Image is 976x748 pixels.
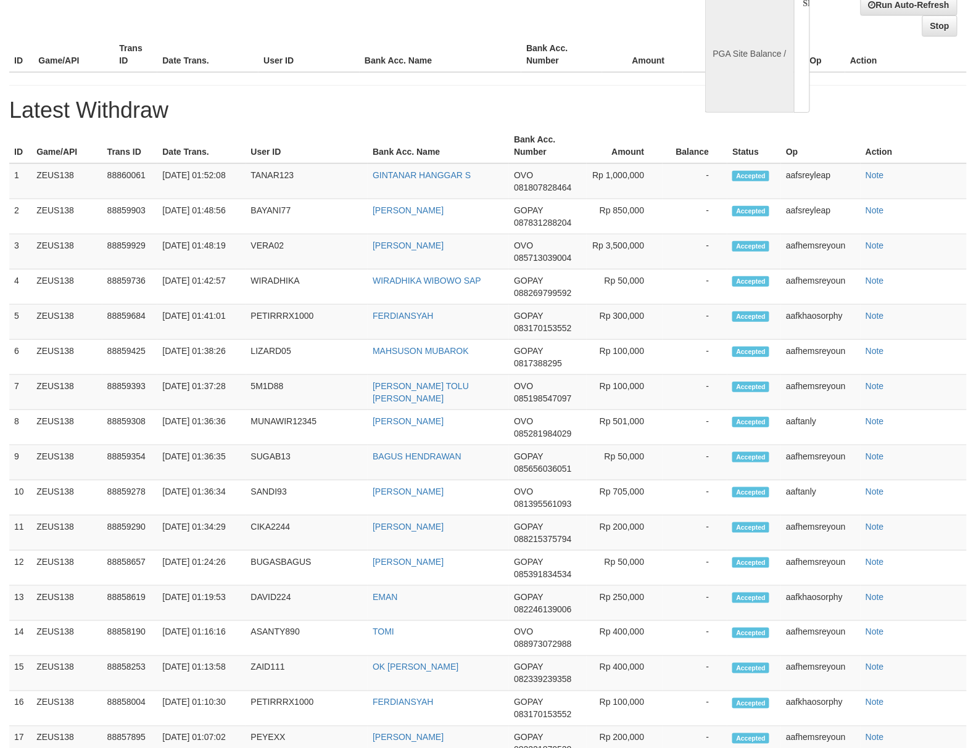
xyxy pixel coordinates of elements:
a: Note [866,311,884,321]
th: Bank Acc. Number [509,128,586,163]
th: Trans ID [102,128,158,163]
td: ZEUS138 [31,656,102,691]
td: Rp 3,500,000 [587,234,663,269]
td: aafhemsreyoun [781,516,861,551]
td: ZEUS138 [31,586,102,621]
td: [DATE] 01:48:19 [157,234,246,269]
a: Note [866,662,884,672]
td: MUNAWIR12345 [246,410,368,445]
td: aaftanly [781,480,861,516]
td: 88859903 [102,199,158,234]
td: 14 [9,621,31,656]
td: ZEUS138 [31,269,102,305]
span: GOPAY [514,346,543,356]
a: [PERSON_NAME] [373,240,444,250]
th: Action [845,37,967,72]
td: [DATE] 01:16:16 [157,621,246,656]
td: aafhemsreyoun [781,551,861,586]
td: ZEUS138 [31,375,102,410]
span: Accepted [732,241,769,252]
a: [PERSON_NAME] [373,733,444,742]
td: 15 [9,656,31,691]
td: 88859393 [102,375,158,410]
td: Rp 501,000 [587,410,663,445]
td: [DATE] 01:19:53 [157,586,246,621]
td: - [663,163,727,199]
td: - [663,410,727,445]
span: Accepted [732,593,769,603]
span: GOPAY [514,733,543,742]
span: 088269799592 [514,288,571,298]
td: - [663,234,727,269]
td: aafhemsreyoun [781,269,861,305]
td: [DATE] 01:37:28 [157,375,246,410]
a: Note [866,276,884,286]
a: Note [866,733,884,742]
span: Accepted [732,628,769,638]
span: 085656036051 [514,464,571,474]
th: ID [9,37,33,72]
td: [DATE] 01:34:29 [157,516,246,551]
td: aafkhaosorphy [781,586,861,621]
span: Accepted [732,452,769,462]
td: 8 [9,410,31,445]
td: 88858619 [102,586,158,621]
td: [DATE] 01:42:57 [157,269,246,305]
th: Date Trans. [157,37,258,72]
th: Bank Acc. Name [368,128,509,163]
a: EMAN [373,592,397,602]
td: - [663,269,727,305]
td: [DATE] 01:52:08 [157,163,246,199]
td: - [663,445,727,480]
td: 88858004 [102,691,158,726]
th: Game/API [31,128,102,163]
span: GOPAY [514,311,543,321]
td: Rp 50,000 [587,551,663,586]
td: 88859354 [102,445,158,480]
span: Accepted [732,206,769,216]
td: 88859736 [102,269,158,305]
td: Rp 300,000 [587,305,663,340]
th: Balance [663,128,727,163]
td: Rp 50,000 [587,445,663,480]
td: [DATE] 01:36:34 [157,480,246,516]
td: 88858190 [102,621,158,656]
td: 88860061 [102,163,158,199]
td: 2 [9,199,31,234]
td: BAYANI77 [246,199,368,234]
td: ZEUS138 [31,551,102,586]
span: GOPAY [514,557,543,567]
td: 12 [9,551,31,586]
a: Note [866,381,884,391]
th: Bank Acc. Name [360,37,521,72]
td: 16 [9,691,31,726]
span: GOPAY [514,276,543,286]
td: ZEUS138 [31,621,102,656]
td: [DATE] 01:10:30 [157,691,246,726]
span: Accepted [732,171,769,181]
td: - [663,480,727,516]
td: Rp 250,000 [587,586,663,621]
td: 88859278 [102,480,158,516]
th: Status [727,128,781,163]
td: - [663,305,727,340]
td: 88858657 [102,551,158,586]
span: GOPAY [514,205,543,215]
td: 5 [9,305,31,340]
span: 087831288204 [514,218,571,228]
a: Note [866,416,884,426]
td: ZEUS138 [31,199,102,234]
a: BAGUS HENDRAWAN [373,451,461,461]
td: Rp 1,000,000 [587,163,663,199]
td: BUGASBAGUS [246,551,368,586]
span: 083170153552 [514,710,571,720]
td: aafkhaosorphy [781,691,861,726]
a: Note [866,170,884,180]
td: ASANTY890 [246,621,368,656]
td: ZEUS138 [31,305,102,340]
th: User ID [258,37,360,72]
span: Accepted [732,557,769,568]
td: 11 [9,516,31,551]
td: - [663,586,727,621]
td: 4 [9,269,31,305]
